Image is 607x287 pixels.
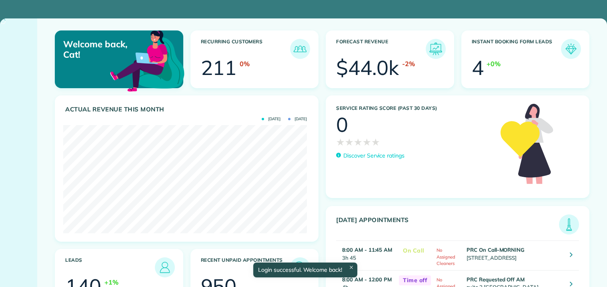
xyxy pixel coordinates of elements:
[371,135,380,149] span: ★
[354,135,363,149] span: ★
[437,247,455,266] span: No Assigned Cleaners
[65,106,310,113] h3: Actual Revenue this month
[201,58,237,78] div: 211
[472,58,484,78] div: 4
[336,115,348,135] div: 0
[345,135,354,149] span: ★
[399,275,431,285] span: Time off
[336,105,493,111] h3: Service Rating score (past 30 days)
[253,263,357,277] div: Login successful. Welcome back!
[561,216,577,232] img: icon_todays_appointments-901f7ab196bb0bea1936b74009e4eb5ffbc2d2711fa7634e0d609ed5ef32b18b.png
[240,59,250,69] div: 0%
[399,246,429,256] span: On Call
[342,247,392,253] strong: 8:00 AM - 11:45 AM
[336,39,426,59] h3: Forecast Revenue
[467,247,525,253] strong: PRC On Call-MORNING
[342,276,392,283] strong: 8:00 AM - 12:00 PM
[363,135,371,149] span: ★
[157,259,173,275] img: icon_leads-1bed01f49abd5b7fead27621c3d59655bb73ed531f8eeb49469d10e621d6b896.png
[428,41,444,57] img: icon_forecast_revenue-8c13a41c7ed35a8dcfafea3cbb826a0462acb37728057bba2d056411b612bbbe.png
[402,59,415,69] div: -2%
[465,241,564,271] td: [STREET_ADDRESS]
[262,117,280,121] span: [DATE]
[104,277,118,287] div: +1%
[563,41,579,57] img: icon_form_leads-04211a6a04a5b2264e4ee56bc0799ec3eb69b7e499cbb523a139df1d13a81ae0.png
[63,39,141,60] p: Welcome back, Cat!
[288,117,307,121] span: [DATE]
[201,39,290,59] h3: Recurring Customers
[336,241,395,271] td: 3h 45
[108,21,186,99] img: dashboard_welcome-42a62b7d889689a78055ac9021e634bf52bae3f8056760290aed330b23ab8690.png
[336,135,345,149] span: ★
[467,276,525,283] strong: PRC Requested Off AM
[336,152,405,160] a: Discover Service ratings
[292,41,308,57] img: icon_recurring_customers-cf858462ba22bcd05b5a5880d41d6543d210077de5bb9ebc9590e49fd87d84ed.png
[336,58,399,78] div: $44.0k
[472,39,561,59] h3: Instant Booking Form Leads
[343,152,405,160] p: Discover Service ratings
[201,257,290,277] h3: Recent unpaid appointments
[292,259,308,275] img: icon_unpaid_appointments-47b8ce3997adf2238b356f14209ab4cced10bd1f174958f3ca8f1d0dd7fffeee.png
[65,257,155,277] h3: Leads
[336,216,559,234] h3: [DATE] Appointments
[487,59,501,69] div: +0%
